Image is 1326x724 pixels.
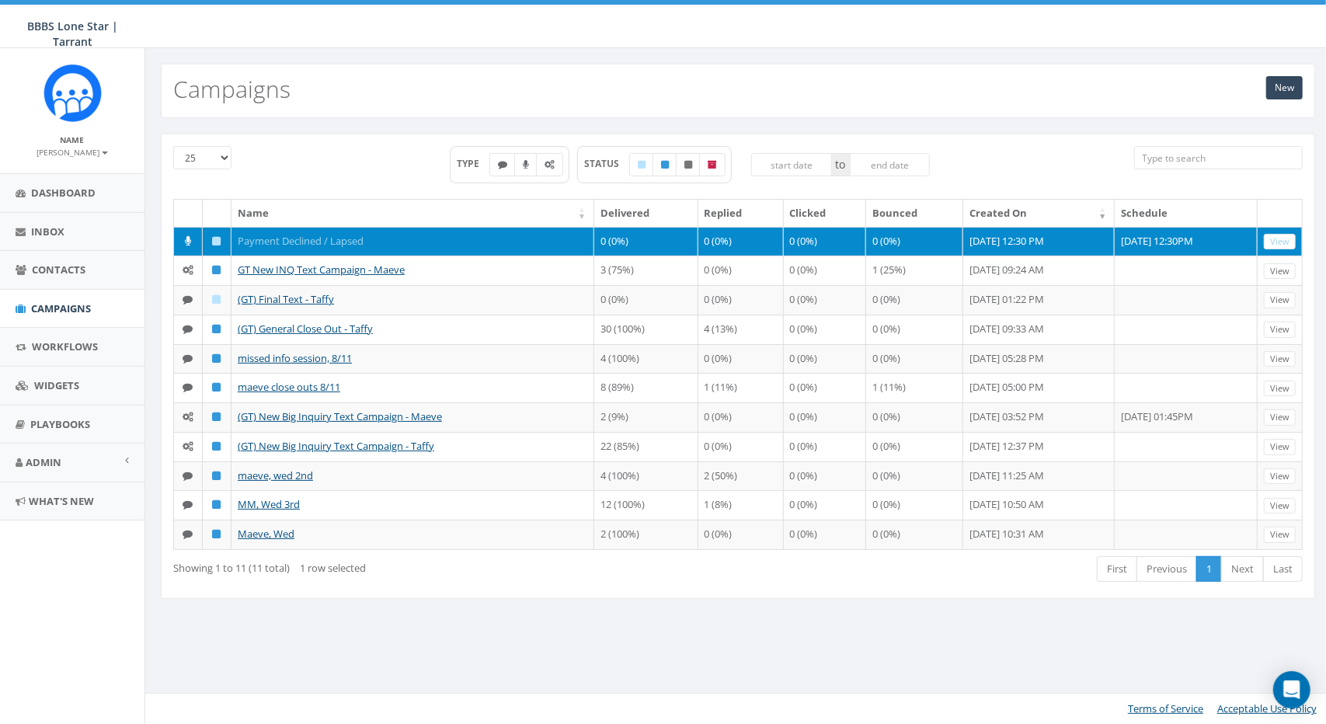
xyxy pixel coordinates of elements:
td: 4 (100%) [594,344,698,374]
td: 0 (0%) [866,227,963,256]
input: end date [850,153,931,176]
i: Published [213,353,221,364]
i: Text SMS [183,324,193,334]
span: Dashboard [31,186,96,200]
h2: Campaigns [173,76,291,102]
input: start date [751,153,832,176]
i: Text SMS [183,382,193,392]
span: Playbooks [30,417,90,431]
td: 0 (0%) [866,315,963,344]
i: Automated Message [183,265,193,275]
a: (GT) New Big Inquiry Text Campaign - Maeve [238,409,442,423]
td: [DATE] 10:31 AM [963,520,1115,549]
i: Published [213,265,221,275]
span: 1 row selected [300,561,366,575]
a: (GT) New Big Inquiry Text Campaign - Taffy [238,439,434,453]
a: View [1264,409,1296,426]
td: 0 (0%) [594,285,698,315]
label: Draft [629,153,654,176]
a: Acceptable Use Policy [1217,701,1317,715]
i: Text SMS [183,529,193,539]
div: Open Intercom Messenger [1273,671,1310,708]
td: 1 (25%) [866,256,963,285]
i: Published [213,441,221,451]
td: 0 (0%) [784,315,867,344]
td: 2 (100%) [594,520,698,549]
a: GT New INQ Text Campaign - Maeve [238,263,405,277]
td: [DATE] 05:00 PM [963,373,1115,402]
i: Text SMS [183,471,193,481]
i: Published [661,160,669,169]
td: [DATE] 09:24 AM [963,256,1115,285]
td: 0 (0%) [698,402,784,432]
td: 0 (0%) [866,461,963,491]
span: Campaigns [31,301,91,315]
td: 12 (100%) [594,490,698,520]
label: Automated Message [536,153,563,176]
a: Last [1263,556,1303,582]
small: [PERSON_NAME] [37,147,108,158]
a: Next [1221,556,1264,582]
td: [DATE] 01:22 PM [963,285,1115,315]
i: Published [213,324,221,334]
a: Terms of Service [1128,701,1203,715]
div: Showing 1 to 11 (11 total) [173,555,630,576]
td: 0 (0%) [866,344,963,374]
a: Payment Declined / Lapsed [238,234,364,248]
th: Bounced [866,200,963,227]
a: (GT) Final Text - Taffy [238,292,334,306]
i: Draft [638,160,646,169]
a: View [1264,351,1296,367]
i: Text SMS [183,353,193,364]
a: View [1264,439,1296,455]
td: 0 (0%) [784,461,867,491]
td: 0 (0%) [866,285,963,315]
span: Widgets [34,378,79,392]
i: Published [213,471,221,481]
span: BBBS Lone Star | Tarrant [28,19,119,49]
span: Admin [26,455,61,469]
td: 0 (0%) [784,227,867,256]
label: Text SMS [489,153,516,176]
td: 0 (0%) [866,490,963,520]
a: maeve, wed 2nd [238,468,313,482]
td: 0 (0%) [784,490,867,520]
a: (GT) General Close Out - Taffy [238,322,373,336]
td: 0 (0%) [594,227,698,256]
span: Inbox [31,225,64,238]
a: missed info session, 8/11 [238,351,352,365]
td: 0 (0%) [698,227,784,256]
a: [PERSON_NAME] [37,144,108,158]
th: Clicked [784,200,867,227]
td: 0 (0%) [784,520,867,549]
a: View [1264,498,1296,514]
i: Text SMS [183,294,193,305]
span: STATUS [584,157,630,170]
a: 1 [1196,556,1222,582]
label: Ringless Voice Mail [514,153,538,176]
td: 0 (0%) [784,373,867,402]
i: Automated Message [183,412,193,422]
td: 0 (0%) [698,432,784,461]
span: to [832,153,850,176]
td: 0 (0%) [698,344,784,374]
td: 0 (0%) [698,256,784,285]
i: Draft [213,294,221,305]
span: Workflows [32,339,98,353]
td: [DATE] 12:30PM [1115,227,1258,256]
span: Contacts [32,263,85,277]
i: Ringless Voice Mail [185,236,191,246]
td: [DATE] 11:25 AM [963,461,1115,491]
td: 22 (85%) [594,432,698,461]
td: [DATE] 03:52 PM [963,402,1115,432]
i: Ringless Voice Mail [523,160,529,169]
a: View [1264,527,1296,543]
td: [DATE] 09:33 AM [963,315,1115,344]
small: Name [61,134,85,145]
td: 0 (0%) [784,432,867,461]
i: Published [213,412,221,422]
i: Published [213,529,221,539]
a: View [1264,468,1296,485]
a: View [1264,234,1296,250]
th: Name: activate to sort column ascending [231,200,594,227]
